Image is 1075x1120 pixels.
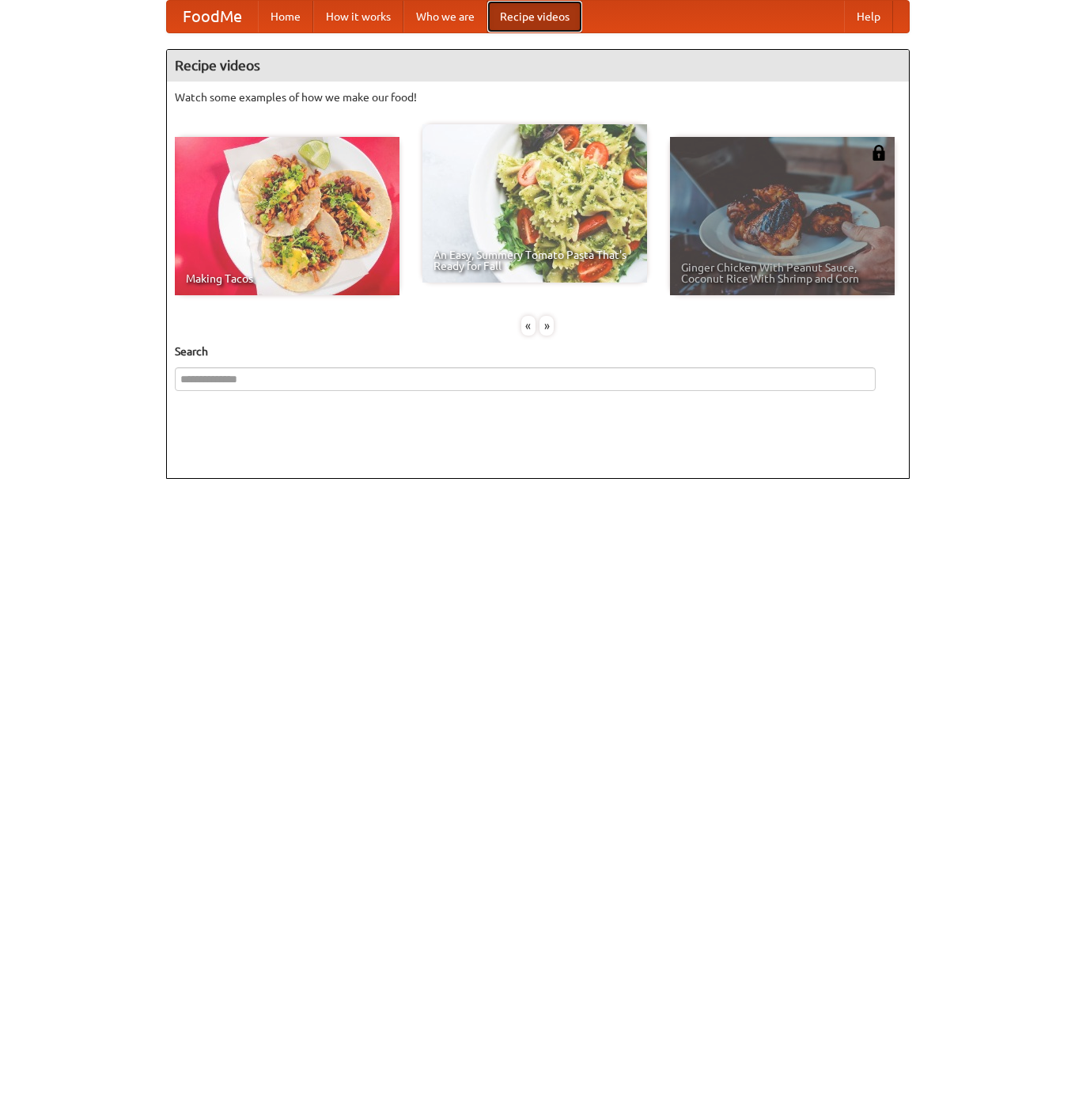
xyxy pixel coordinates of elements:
a: Help [844,1,893,32]
a: How it works [313,1,403,32]
span: Making Tacos [186,273,388,284]
div: » [539,316,554,336]
img: 483408.png [871,145,887,161]
a: Recipe videos [487,1,582,32]
a: Home [258,1,313,32]
a: FoodMe [167,1,258,32]
span: An Easy, Summery Tomato Pasta That's Ready for Fall [433,249,636,271]
div: « [521,316,536,336]
a: Making Tacos [175,137,399,295]
p: Watch some examples of how we make our food! [175,89,901,105]
a: Who we are [403,1,487,32]
a: An Easy, Summery Tomato Pasta That's Ready for Fall [422,124,647,283]
h4: Recipe videos [167,50,909,82]
h5: Search [175,344,901,359]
